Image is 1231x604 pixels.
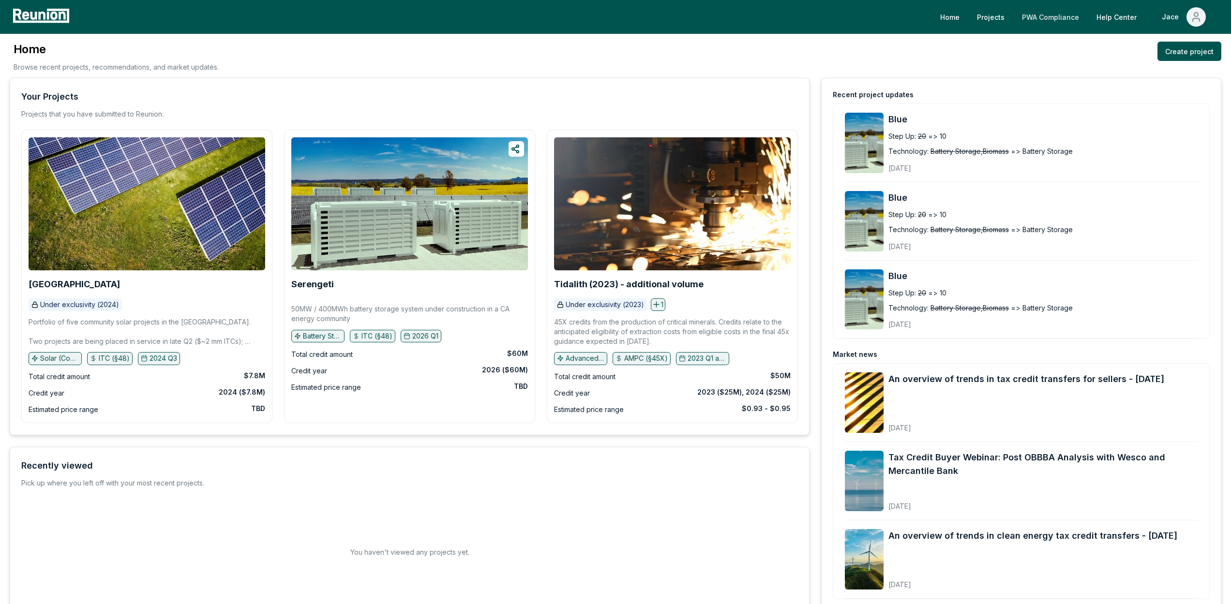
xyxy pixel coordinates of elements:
[624,354,668,363] p: AMPC (§45X)
[291,330,345,342] button: Battery Storage
[412,331,438,341] p: 2026 Q1
[21,478,204,488] div: Pick up where you left off with your most recent projects.
[29,371,90,383] div: Total credit amount
[969,7,1012,27] a: Projects
[888,191,1198,205] a: Blue
[29,317,265,346] p: Portfolio of five community solar projects in the [GEOGRAPHIC_DATA]. Two projects are being place...
[888,372,1164,386] a: An overview of trends in tax credit transfers for sellers - [DATE]
[888,312,1046,329] div: [DATE]
[138,352,180,365] button: 2024 Q3
[350,547,469,557] h2: You haven't viewed any projects yet.
[833,90,914,100] div: Recent project updates
[29,280,120,289] a: [GEOGRAPHIC_DATA]
[554,137,791,270] img: Tidalith (2023) - additional volume
[931,146,1009,156] span: Battery Storage,Biomass
[1011,146,1073,156] span: => Battery Storage
[401,330,441,342] button: 2026 Q1
[651,298,665,311] button: 1
[918,288,926,298] span: 20
[742,404,791,413] div: $0.93 - $0.95
[845,113,884,173] img: Blue
[554,387,590,399] div: Credit year
[29,137,265,270] img: Broad Peak
[29,279,120,289] b: [GEOGRAPHIC_DATA]
[40,354,79,363] p: Solar (Community)
[1162,7,1183,27] div: Jace
[888,156,1046,173] div: [DATE]
[566,354,604,363] p: Advanced manufacturing
[676,352,729,365] button: 2023 Q1 and earlier
[845,451,884,511] img: Tax Credit Buyer Webinar: Post OBBBA Analysis with Wesco and Mercantile Bank
[688,354,726,363] p: 2023 Q1 and earlier
[888,269,1198,283] a: Blue
[1011,224,1073,235] span: => Battery Storage
[21,90,78,103] div: Your Projects
[291,137,528,270] img: Serengeti
[931,303,1009,313] span: Battery Storage,Biomass
[931,224,1009,235] span: Battery Storage,Biomass
[845,191,884,251] img: Blue
[244,371,265,381] div: $7.8M
[918,131,926,141] span: 20
[888,573,1177,589] div: [DATE]
[845,269,884,330] img: Blue
[888,288,916,298] div: Step Up:
[21,459,93,472] div: Recently viewed
[566,300,644,309] p: Under exclusivity (2023)
[14,42,219,57] h3: Home
[1089,7,1144,27] a: Help Center
[888,416,1164,433] div: [DATE]
[1011,303,1073,313] span: => Battery Storage
[932,7,1221,27] nav: Main
[291,382,361,393] div: Estimated price range
[291,349,353,360] div: Total credit amount
[554,280,704,289] a: Tidalith (2023) - additional volume
[219,387,265,397] div: 2024 ($7.8M)
[554,317,791,346] p: 45X credits from the production of critical minerals. Credits relate to the anticipated eligibili...
[482,365,528,375] div: 2026 ($60M)
[845,529,884,589] img: An overview of trends in clean energy tax credit transfers - August 2025
[554,279,704,289] b: Tidalith (2023) - additional volume
[932,7,967,27] a: Home
[888,235,1046,251] div: [DATE]
[14,62,219,72] p: Browse recent projects, recommendations, and market updates.
[291,279,334,289] b: Serengeti
[888,113,1198,126] a: Blue
[251,404,265,413] div: TBD
[554,371,615,383] div: Total credit amount
[291,304,528,324] p: 50MW / 400MWh battery storage system under construction in a CA energy community
[888,224,929,235] div: Technology:
[361,331,392,341] p: ITC (§48)
[697,387,791,397] div: 2023 ($25M), 2024 ($25M)
[40,300,119,309] p: Under exclusivity (2024)
[928,131,946,141] span: => 10
[29,352,82,365] button: Solar (Community)
[845,372,884,433] img: An overview of trends in tax credit transfers for sellers - September 2025
[888,451,1198,478] a: Tax Credit Buyer Webinar: Post OBBBA Analysis with Wesco and Mercantile Bank
[888,303,929,313] div: Technology:
[1157,42,1221,61] a: Create project
[1014,7,1087,27] a: PWA Compliance
[928,288,946,298] span: => 10
[918,209,926,220] span: 20
[554,404,624,415] div: Estimated price range
[554,352,607,365] button: Advanced manufacturing
[888,209,916,220] div: Step Up:
[888,529,1177,543] a: An overview of trends in clean energy tax credit transfers - [DATE]
[888,146,929,156] div: Technology:
[150,354,177,363] p: 2024 Q3
[29,404,98,415] div: Estimated price range
[833,350,877,359] div: Market news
